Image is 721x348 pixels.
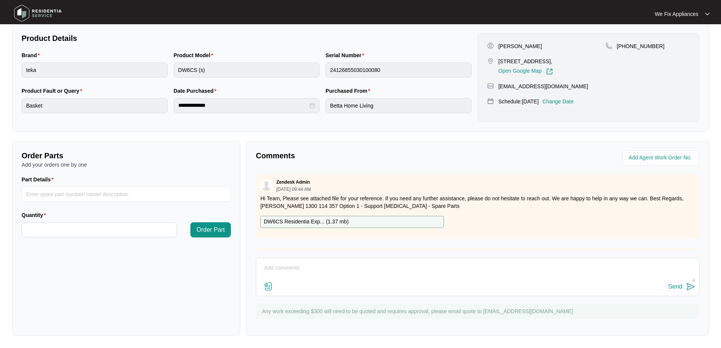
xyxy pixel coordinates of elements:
[190,222,231,237] button: Order Part
[487,83,494,89] img: map-pin
[487,98,494,105] img: map-pin
[668,282,695,292] button: Send
[22,223,177,237] input: Quantity
[542,98,574,105] p: Change Date
[22,98,168,113] input: Product Fault or Query
[256,150,472,161] p: Comments
[261,179,272,191] img: user.svg
[22,150,231,161] p: Order Parts
[546,68,553,75] img: Link-External
[498,98,539,105] p: Schedule: [DATE]
[617,42,665,50] p: [PHONE_NUMBER]
[22,161,231,169] p: Add your orders one by one
[629,153,695,162] input: Add Agent Work Order No.
[11,2,64,25] img: residentia service logo
[174,87,220,95] label: Date Purchased
[276,187,311,192] p: [DATE] 09:44 AM
[174,62,320,78] input: Product Model
[196,225,225,234] span: Order Part
[22,176,57,183] label: Part Details
[276,179,310,185] p: Zendesk Admin
[325,98,472,113] input: Purchased From
[705,12,710,16] img: dropdown arrow
[22,187,231,202] input: Part Details
[264,218,349,226] p: DW6CS Residentia Exp... ( 1.37 mb )
[498,68,553,75] a: Open Google Map
[22,87,85,95] label: Product Fault or Query
[498,58,553,65] p: [STREET_ADDRESS],
[264,282,273,291] img: file-attachment-doc.svg
[686,282,695,291] img: send-icon.svg
[498,42,542,50] p: [PERSON_NAME]
[22,51,43,59] label: Brand
[325,62,472,78] input: Serial Number
[178,101,308,109] input: Date Purchased
[655,10,698,18] p: We Fix Appliances
[487,58,494,64] img: map-pin
[325,87,373,95] label: Purchased From
[22,211,49,219] label: Quantity
[22,62,168,78] input: Brand
[325,51,367,59] label: Serial Number
[260,195,695,210] p: Hi Team, Please see attached file for your reference. If you need any further assistance, please ...
[498,83,588,90] p: [EMAIL_ADDRESS][DOMAIN_NAME]
[22,33,472,44] p: Product Details
[606,42,612,49] img: map-pin
[487,42,494,49] img: user-pin
[174,51,216,59] label: Product Model
[262,307,696,315] p: Any work exceeding $300 will need to be quoted and requires approval, please email quote to [EMAI...
[668,283,682,290] div: Send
